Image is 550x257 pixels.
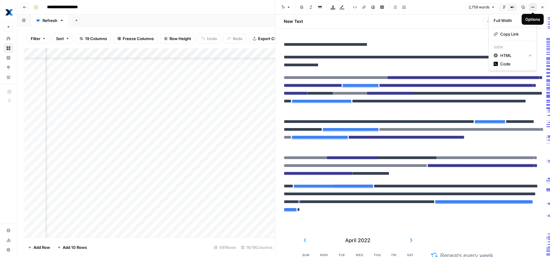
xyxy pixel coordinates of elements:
[27,34,50,43] button: Filter
[85,36,107,42] span: 19 Columns
[233,36,242,42] span: Redo
[43,17,57,24] div: Refresh
[198,34,221,43] button: Undo
[223,34,246,43] button: Redo
[113,34,158,43] button: Freeze Columns
[33,244,50,250] span: Add Row
[76,34,111,43] button: 19 Columns
[52,34,73,43] button: Sort
[500,61,529,67] span: Code
[160,34,195,43] button: Row Height
[31,36,40,42] span: Filter
[54,243,90,252] button: Add 10 Rows
[211,243,239,252] div: 491 Rows
[4,5,13,20] button: Workspace: MaintainX
[466,3,498,11] button: 2,759 words
[469,5,489,10] span: 2,759 words
[4,72,13,82] a: Your Data
[31,14,69,27] a: Refresh
[4,63,13,72] a: Opportunities
[500,52,524,58] span: HTML
[284,18,303,24] h2: New Text
[494,17,522,24] div: Full Width
[207,36,217,42] span: Undo
[4,7,14,18] img: MaintainX Logo
[500,31,529,37] span: Copy Link
[63,244,87,250] span: Add 10 Rows
[249,34,283,43] button: Export CSV
[169,36,191,42] span: Row Height
[491,43,534,51] p: View
[258,36,280,42] span: Export CSV
[4,245,13,255] button: Help + Support
[239,243,275,252] div: 18/19 Columns
[56,36,64,42] span: Sort
[483,17,510,25] button: Reject All
[4,34,13,43] a: Home
[4,226,13,235] a: Settings
[123,36,154,42] span: Freeze Columns
[24,243,54,252] button: Add Row
[4,235,13,245] a: Usage
[4,53,13,63] a: Insights
[4,43,13,53] a: Browse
